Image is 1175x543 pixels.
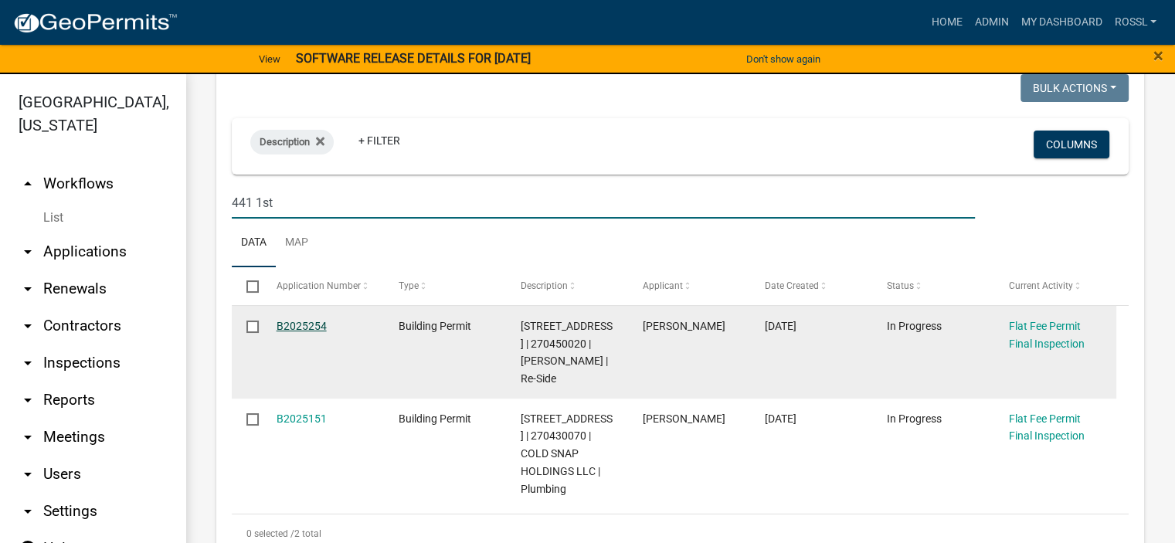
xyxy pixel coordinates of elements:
a: View [253,46,287,72]
i: arrow_drop_down [19,502,37,521]
span: Building Permit [399,412,471,425]
datatable-header-cell: Date Created [750,267,872,304]
span: Gina Gullickson [643,412,725,425]
span: Type [399,280,419,291]
span: 0 selected / [246,528,294,539]
datatable-header-cell: Type [383,267,505,304]
a: Admin [968,8,1014,37]
button: Close [1153,46,1163,65]
span: 06/06/2025 [765,412,796,425]
span: Description [521,280,568,291]
i: arrow_drop_down [19,243,37,261]
span: Date Created [765,280,819,291]
datatable-header-cell: Application Number [261,267,383,304]
span: 441 1ST ST NW | 270430070 | COLD SNAP HOLDINGS LLC | Plumbing [521,412,613,495]
i: arrow_drop_down [19,391,37,409]
i: arrow_drop_up [19,175,37,193]
button: Bulk Actions [1020,74,1129,102]
a: Map [276,219,318,268]
span: Status [887,280,914,291]
a: RossL [1108,8,1163,37]
span: Gina Gullickson [643,320,725,332]
a: Data [232,219,276,268]
i: arrow_drop_down [19,354,37,372]
input: Search for applications [232,187,975,219]
a: Home [925,8,968,37]
datatable-header-cell: Applicant [628,267,750,304]
button: Don't show again [740,46,827,72]
span: Applicant [643,280,683,291]
span: Application Number [277,280,361,291]
span: In Progress [887,320,942,332]
a: My Dashboard [1014,8,1108,37]
span: In Progress [887,412,942,425]
span: 08/01/2025 [765,320,796,332]
strong: SOFTWARE RELEASE DETAILS FOR [DATE] [296,51,531,66]
datatable-header-cell: Select [232,267,261,304]
span: 441 1ST ST SW | 270450020 | STUDIER,DANIEL M | Re-Side [521,320,613,385]
span: Building Permit [399,320,471,332]
datatable-header-cell: Current Activity [994,267,1116,304]
datatable-header-cell: Status [872,267,994,304]
i: arrow_drop_down [19,317,37,335]
i: arrow_drop_down [19,280,37,298]
i: arrow_drop_down [19,428,37,446]
button: Columns [1034,131,1109,158]
a: B2025151 [277,412,327,425]
a: + Filter [346,127,413,154]
span: Description [260,136,310,148]
span: × [1153,45,1163,66]
a: B2025254 [277,320,327,332]
a: Flat Fee Permit Final Inspection [1009,412,1085,443]
datatable-header-cell: Description [506,267,628,304]
a: Flat Fee Permit Final Inspection [1009,320,1085,350]
span: Current Activity [1009,280,1073,291]
i: arrow_drop_down [19,465,37,484]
